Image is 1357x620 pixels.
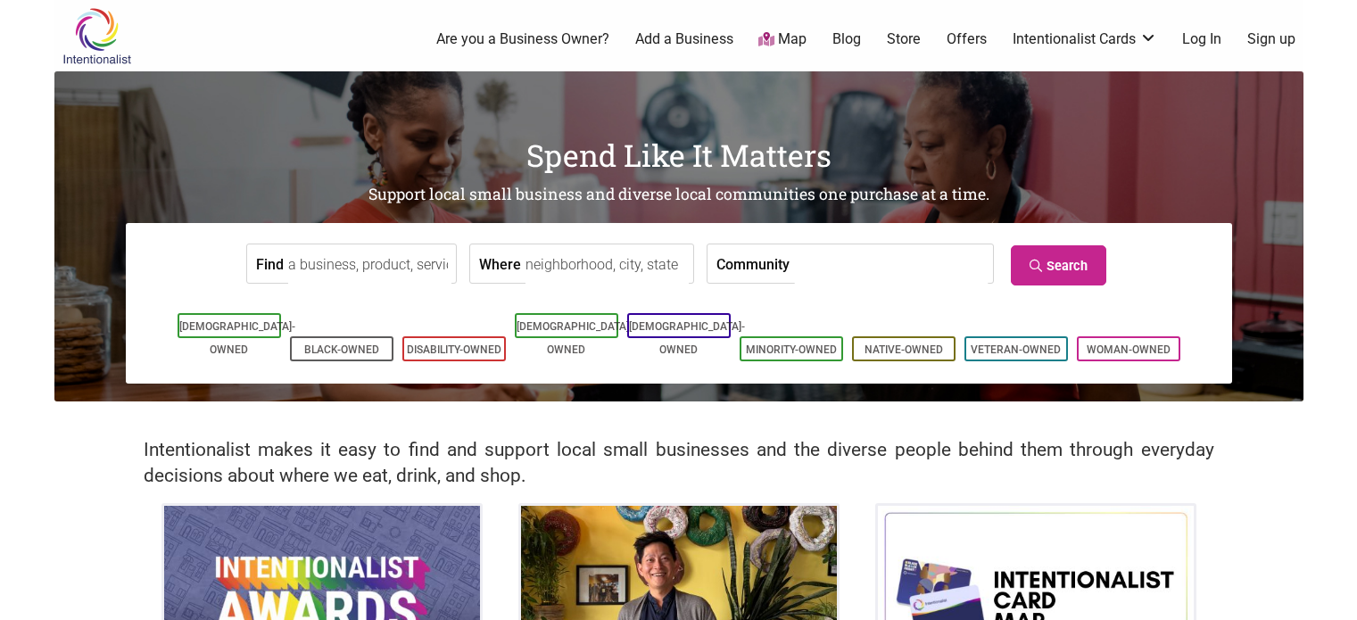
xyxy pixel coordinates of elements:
[479,244,521,283] label: Where
[887,29,921,49] a: Store
[635,29,733,49] a: Add a Business
[832,29,861,49] a: Blog
[758,29,807,50] a: Map
[525,244,689,285] input: neighborhood, city, state
[517,320,633,356] a: [DEMOGRAPHIC_DATA]-Owned
[746,343,837,356] a: Minority-Owned
[947,29,987,49] a: Offers
[1247,29,1295,49] a: Sign up
[1013,29,1157,49] a: Intentionalist Cards
[407,343,501,356] a: Disability-Owned
[1087,343,1171,356] a: Woman-Owned
[179,320,295,356] a: [DEMOGRAPHIC_DATA]-Owned
[256,244,284,283] label: Find
[54,134,1303,177] h1: Spend Like It Matters
[865,343,943,356] a: Native-Owned
[144,437,1214,489] h2: Intentionalist makes it easy to find and support local small businesses and the diverse people be...
[436,29,609,49] a: Are you a Business Owner?
[304,343,379,356] a: Black-Owned
[1182,29,1221,49] a: Log In
[54,7,139,65] img: Intentionalist
[288,244,451,285] input: a business, product, service
[629,320,745,356] a: [DEMOGRAPHIC_DATA]-Owned
[54,184,1303,206] h2: Support local small business and diverse local communities one purchase at a time.
[971,343,1061,356] a: Veteran-Owned
[1011,245,1106,285] a: Search
[716,244,790,283] label: Community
